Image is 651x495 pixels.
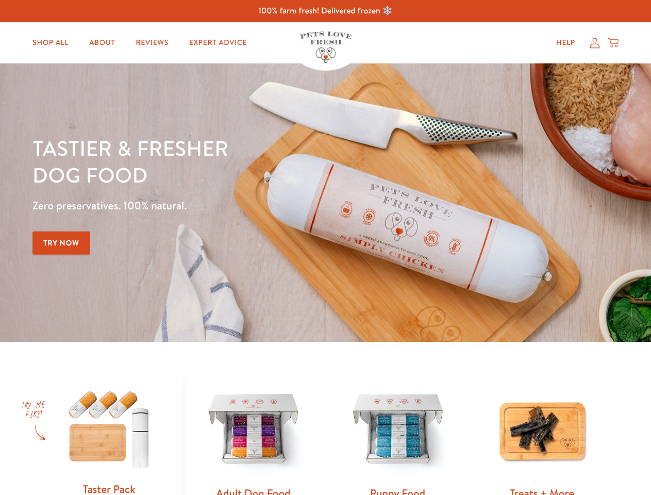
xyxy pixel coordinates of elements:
a: Reviews [127,32,176,53]
a: Try Now [32,232,90,255]
img: Pets Love Fresh [300,31,352,63]
a: Expert Advice [181,32,255,53]
a: Help [548,32,583,53]
a: About [81,32,123,53]
h1: Tastier & fresher dog food [32,135,423,188]
a: Shop All [24,32,77,53]
p: Zero preservatives. 100% natural. [32,196,423,215]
